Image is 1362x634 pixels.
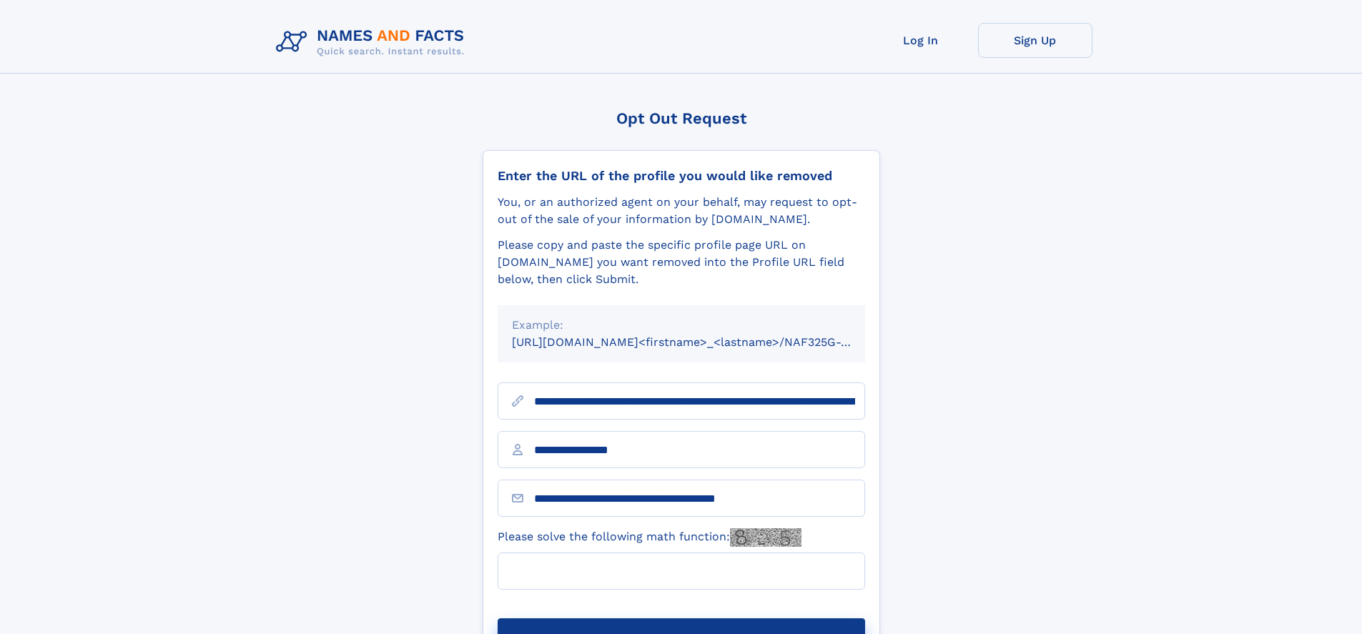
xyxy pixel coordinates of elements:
[483,109,880,127] div: Opt Out Request
[864,23,978,58] a: Log In
[498,194,865,228] div: You, or an authorized agent on your behalf, may request to opt-out of the sale of your informatio...
[512,317,851,334] div: Example:
[512,335,892,349] small: [URL][DOMAIN_NAME]<firstname>_<lastname>/NAF325G-xxxxxxxx
[498,528,801,547] label: Please solve the following math function:
[498,168,865,184] div: Enter the URL of the profile you would like removed
[270,23,476,61] img: Logo Names and Facts
[498,237,865,288] div: Please copy and paste the specific profile page URL on [DOMAIN_NAME] you want removed into the Pr...
[978,23,1092,58] a: Sign Up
